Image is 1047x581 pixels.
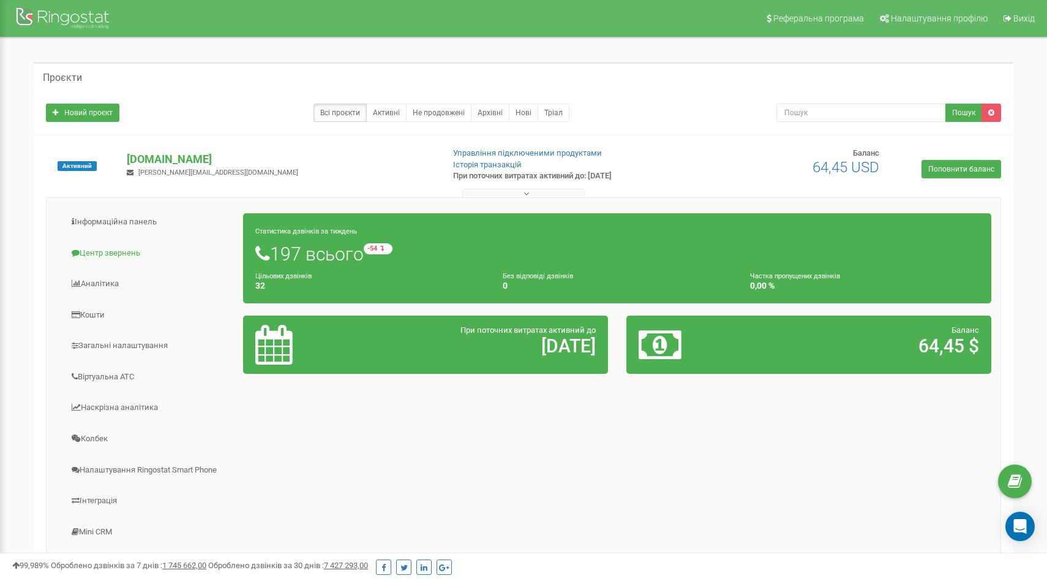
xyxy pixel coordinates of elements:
a: Наскрізна аналітика [56,393,244,423]
a: Аналiтика [56,269,244,299]
span: Оброблено дзвінків за 7 днів : [51,561,206,570]
a: Історія транзакцій [453,160,522,169]
small: Без відповіді дзвінків [503,272,573,280]
a: Центр звернень [56,238,244,268]
a: Не продовжені [406,104,471,122]
a: Управління підключеними продуктами [453,148,602,158]
span: Баланс [951,325,979,335]
a: [PERSON_NAME] [56,548,244,578]
a: Тріал [538,104,569,122]
span: Реферальна програма [773,13,864,23]
span: Активний [58,161,97,171]
a: Інформаційна панель [56,207,244,237]
span: Налаштування профілю [891,13,988,23]
h4: 32 [255,281,484,290]
a: Новий проєкт [46,104,119,122]
h4: 0,00 % [750,281,979,290]
small: -54 [364,243,392,254]
u: 7 427 293,00 [324,561,368,570]
small: Статистика дзвінків за тиждень [255,227,357,235]
span: 99,989% [12,561,49,570]
h2: [DATE] [375,336,596,356]
button: Пошук [945,104,982,122]
span: [PERSON_NAME][EMAIL_ADDRESS][DOMAIN_NAME] [138,169,298,177]
a: Нові [509,104,538,122]
a: Поповнити баланс [921,160,1001,178]
a: Інтеграція [56,486,244,516]
span: Оброблено дзвінків за 30 днів : [208,561,368,570]
a: Mini CRM [56,517,244,547]
h1: 197 всього [255,243,979,264]
p: [DOMAIN_NAME] [127,151,433,167]
a: Активні [366,104,407,122]
small: Цільових дзвінків [255,272,312,280]
h4: 0 [503,281,732,290]
a: Загальні налаштування [56,331,244,361]
h2: 64,45 $ [758,336,979,356]
a: Налаштування Ringostat Smart Phone [56,455,244,485]
div: Open Intercom Messenger [1005,512,1035,541]
a: Всі проєкти [313,104,367,122]
u: 1 745 662,00 [162,561,206,570]
span: Баланс [853,148,879,158]
input: Пошук [776,104,947,122]
h5: Проєкти [43,72,82,83]
p: При поточних витратах активний до: [DATE] [453,170,678,182]
a: Колбек [56,424,244,454]
span: При поточних витратах активний до [460,325,596,335]
span: Вихід [1013,13,1035,23]
span: 64,45 USD [812,159,879,176]
a: Архівні [471,104,509,122]
a: Кошти [56,300,244,330]
a: Віртуальна АТС [56,362,244,392]
small: Частка пропущених дзвінків [750,272,840,280]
